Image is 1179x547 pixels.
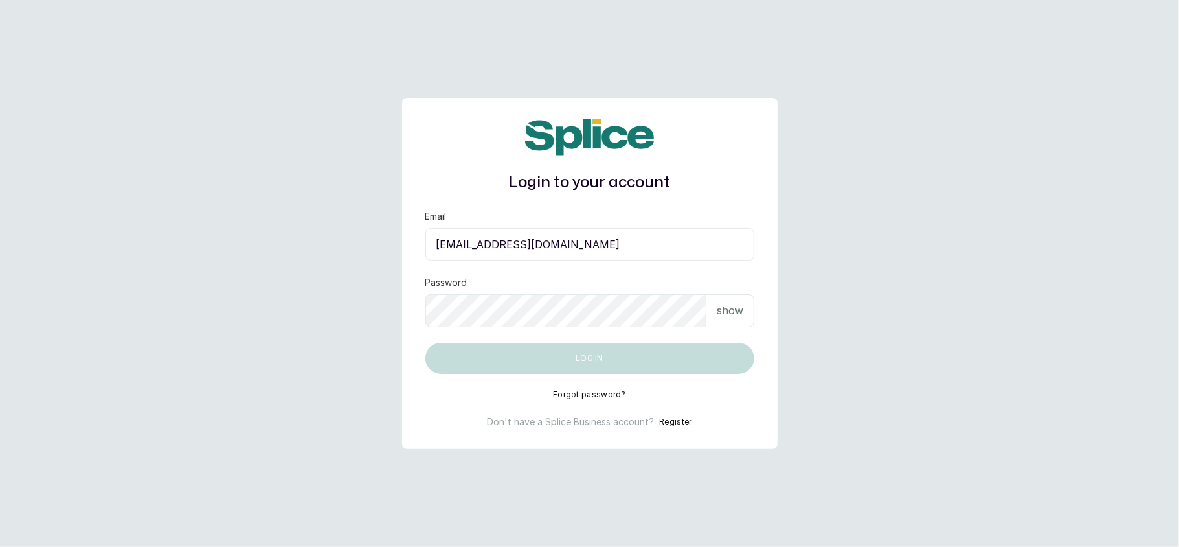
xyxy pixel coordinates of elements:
p: show [717,303,743,318]
button: Register [659,415,691,428]
input: email@acme.com [425,228,754,261]
button: Forgot password? [553,390,626,400]
label: Password [425,276,467,289]
h1: Login to your account [425,171,754,194]
p: Don't have a Splice Business account? [487,415,654,428]
button: Log in [425,343,754,374]
label: Email [425,210,447,223]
